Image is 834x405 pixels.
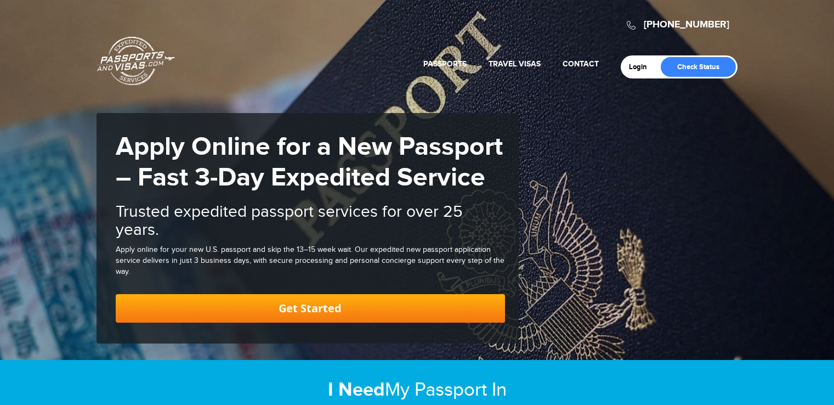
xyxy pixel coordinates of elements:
[489,59,541,69] a: Travel Visas
[629,63,655,71] a: Login
[116,131,503,194] strong: Apply Online for a New Passport – Fast 3-Day Expedited Service
[328,378,385,402] strong: I Need
[97,378,738,402] h2: My
[97,36,175,86] a: Passports & [DOMAIN_NAME]
[116,294,505,323] a: Get Started
[116,203,505,239] h2: Trusted expedited passport services for over 25 years.
[644,19,729,31] a: [PHONE_NUMBER]
[661,57,736,77] a: Check Status
[415,379,507,401] span: Passport In
[116,245,505,278] div: Apply online for your new U.S. passport and skip the 13–15 week wait. Our expedited new passport ...
[563,59,599,69] a: Contact
[423,59,467,69] a: Passports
